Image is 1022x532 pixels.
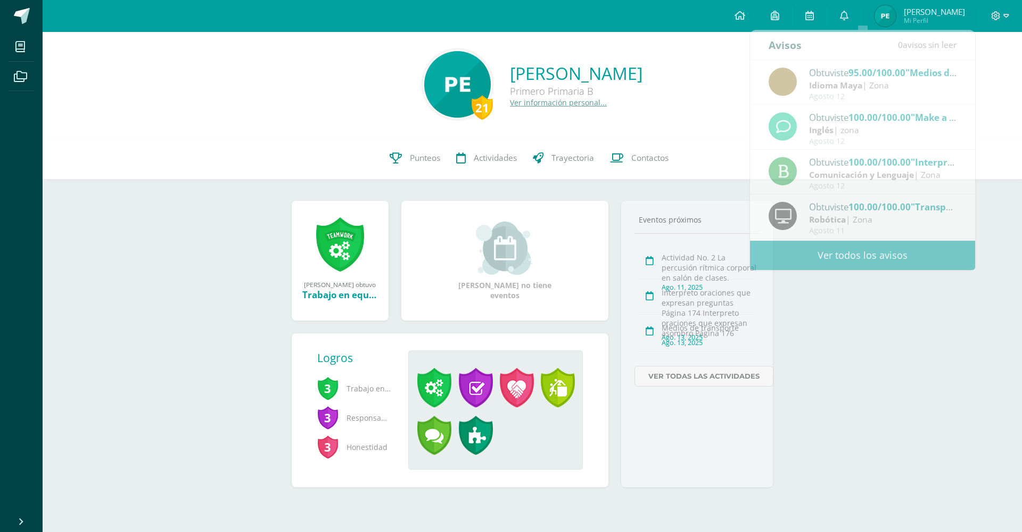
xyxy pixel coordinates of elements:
[302,280,378,289] div: [PERSON_NAME] obtuvo
[317,403,392,432] span: Responsabilidad
[510,85,642,97] div: Primero Primaria B
[848,201,911,213] span: 100.00/100.00
[809,110,957,124] div: Obtuviste en
[510,97,607,108] a: Ver información personal...
[809,79,862,91] strong: Idioma Maya
[317,435,339,459] span: 3
[317,374,392,403] span: Trabajo en equipo
[904,6,965,17] span: [PERSON_NAME]
[904,16,965,25] span: Mi Perfil
[424,51,491,118] img: 8d9fb575b8f6c6a1ec02a83d2367dec9.png
[848,67,905,79] span: 95.00/100.00
[662,333,757,342] div: Ago. 13, 2025
[662,288,757,338] div: Interpreto oraciones que expresan preguntas Página 174 Interpreto oraciones que expresan asombro ...
[474,152,517,163] span: Actividades
[809,137,957,146] div: Agosto 12
[382,137,448,179] a: Punteos
[510,62,642,85] a: [PERSON_NAME]
[911,111,987,124] span: "Make a squishy"
[809,169,914,181] strong: Comunicación y Lenguaje
[317,405,339,430] span: 3
[809,124,834,136] strong: Inglés
[662,252,757,283] div: Actividad No. 2 La percusión rítmica corporal en salón de clases.
[451,222,558,300] div: [PERSON_NAME] no tiene eventos
[410,152,440,163] span: Punteos
[809,169,957,181] div: | Zona
[809,214,846,225] strong: Robótica
[875,5,896,27] img: 23ec1711212fb13d506ed84399d281dc.png
[317,350,400,365] div: Logros
[848,111,911,124] span: 100.00/100.00
[809,182,957,191] div: Agosto 12
[898,39,957,51] span: avisos sin leer
[809,66,957,79] div: Obtuviste en
[317,432,392,462] span: Honestidad
[472,95,493,120] div: 21
[317,376,339,400] span: 3
[809,124,957,136] div: | zona
[769,30,802,60] div: Avisos
[448,137,525,179] a: Actividades
[634,366,773,387] a: Ver todas las actividades
[905,67,1009,79] span: "Medios de transporte"
[809,226,957,235] div: Agosto 11
[898,39,903,51] span: 0
[750,241,975,270] a: Ver todos los avisos
[809,155,957,169] div: Obtuviste en
[662,323,757,333] div: Medios de transporte
[809,92,957,101] div: Agosto 12
[602,137,677,179] a: Contactos
[848,156,911,168] span: 100.00/100.00
[911,201,1010,213] span: "Transporte – cohete."
[302,289,378,301] div: Trabajo en equipo
[551,152,594,163] span: Trayectoria
[476,222,534,275] img: event_small.png
[634,215,760,225] div: Eventos próximos
[809,214,957,226] div: | Zona
[631,152,669,163] span: Contactos
[525,137,602,179] a: Trayectoria
[809,79,957,92] div: | Zona
[809,200,957,214] div: Obtuviste en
